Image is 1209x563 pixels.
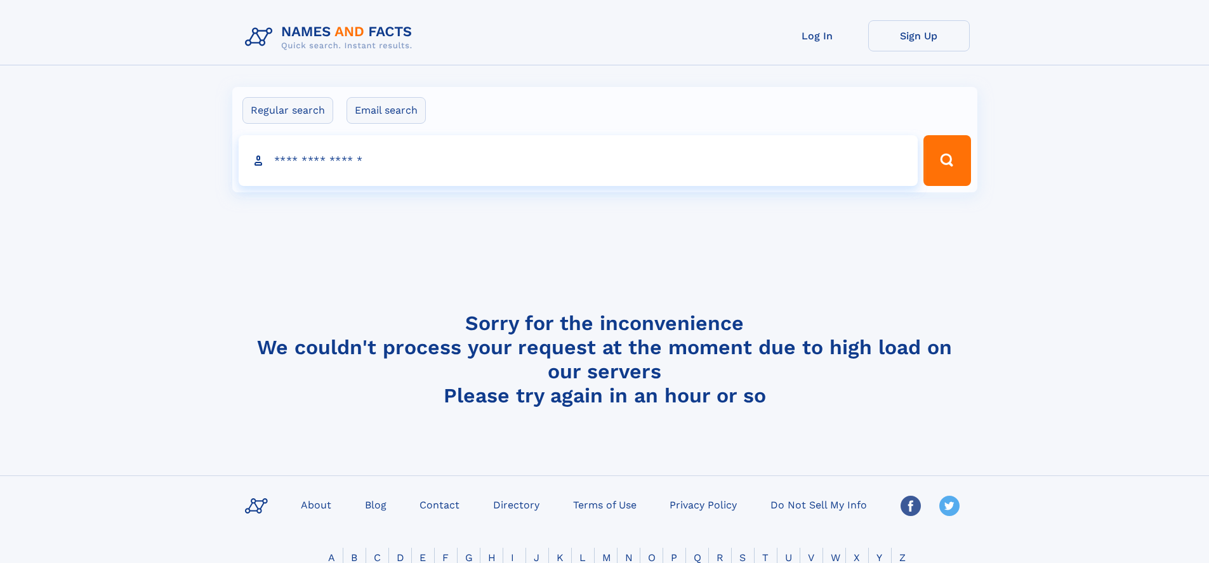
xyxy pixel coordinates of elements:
a: About [296,495,336,513]
button: Search Button [923,135,970,186]
a: Log In [767,20,868,51]
a: Blog [360,495,392,513]
a: Contact [414,495,465,513]
a: Directory [488,495,545,513]
input: search input [239,135,918,186]
label: Email search [347,97,426,124]
a: Terms of Use [568,495,642,513]
img: Twitter [939,496,960,516]
a: Do Not Sell My Info [765,495,872,513]
label: Regular search [242,97,333,124]
a: Sign Up [868,20,970,51]
img: Logo Names and Facts [240,20,423,55]
a: Privacy Policy [664,495,742,513]
h4: Sorry for the inconvenience We couldn't process your request at the moment due to high load on ou... [240,311,970,407]
img: Facebook [901,496,921,516]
